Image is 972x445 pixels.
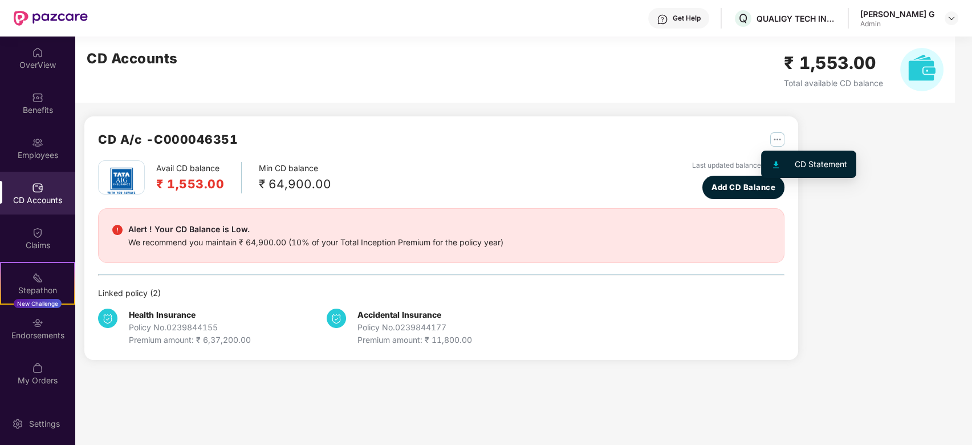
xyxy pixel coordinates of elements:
[98,309,117,328] img: svg+xml;base64,PHN2ZyB4bWxucz0iaHR0cDovL3d3dy53My5vcmcvMjAwMC9zdmciIHdpZHRoPSIzNCIgaGVpZ2h0PSIzNC...
[784,78,883,88] span: Total available CD balance
[87,48,178,70] h2: CD Accounts
[12,418,23,430] img: svg+xml;base64,PHN2ZyBpZD0iU2V0dGluZy0yMHgyMCIgeG1sbnM9Imh0dHA6Ly93d3cudzMub3JnLzIwMDAvc3ZnIiB3aW...
[327,309,346,328] img: svg+xml;base64,PHN2ZyB4bWxucz0iaHR0cDovL3d3dy53My5vcmcvMjAwMC9zdmciIHdpZHRoPSIzNCIgaGVpZ2h0PSIzNC...
[673,14,701,23] div: Get Help
[757,13,836,24] div: QUALIGY TECH INDIA PRIVATE LIMITED
[860,9,934,19] div: [PERSON_NAME] G
[128,222,503,236] div: Alert ! Your CD Balance is Low.
[795,158,847,171] div: CD Statement
[32,362,43,374] img: svg+xml;base64,PHN2ZyBpZD0iTXlfT3JkZXJzIiBkYXRhLW5hbWU9Ik15IE9yZGVycyIgeG1sbnM9Imh0dHA6Ly93d3cudz...
[98,130,238,149] h2: CD A/c - C000046351
[128,236,503,249] div: We recommend you maintain ₹ 64,900.00 (10% of your Total Inception Premium for the policy year)
[692,160,784,171] div: Last updated balance [DATE]
[32,272,43,284] img: svg+xml;base64,PHN2ZyB4bWxucz0iaHR0cDovL3d3dy53My5vcmcvMjAwMC9zdmciIHdpZHRoPSIyMSIgaGVpZ2h0PSIyMC...
[1,285,74,296] div: Stepathon
[156,162,242,193] div: Avail CD balance
[702,176,784,200] button: Add CD Balance
[739,11,747,25] span: Q
[112,225,123,235] img: svg+xml;base64,PHN2ZyBpZD0iRGFuZ2VyX2FsZXJ0IiBkYXRhLW5hbWU9IkRhbmdlciBhbGVydCIgeG1sbnM9Imh0dHA6Ly...
[357,334,472,346] div: Premium amount: ₹ 11,800.00
[947,14,956,23] img: svg+xml;base64,PHN2ZyBpZD0iRHJvcGRvd24tMzJ4MzIiIHhtbG5zPSJodHRwOi8vd3d3LnczLm9yZy8yMDAwL3N2ZyIgd2...
[14,299,62,308] div: New Challenge
[129,321,251,334] div: Policy No. 0239844155
[259,162,331,193] div: Min CD balance
[32,92,43,103] img: svg+xml;base64,PHN2ZyBpZD0iQmVuZWZpdHMiIHhtbG5zPSJodHRwOi8vd3d3LnczLm9yZy8yMDAwL3N2ZyIgd2lkdGg9Ij...
[357,321,472,334] div: Policy No. 0239844177
[357,310,441,319] b: Accidental Insurance
[711,181,775,193] span: Add CD Balance
[32,47,43,58] img: svg+xml;base64,PHN2ZyBpZD0iSG9tZSIgeG1sbnM9Imh0dHA6Ly93d3cudzMub3JnLzIwMDAvc3ZnIiB3aWR0aD0iMjAiIG...
[32,227,43,238] img: svg+xml;base64,PHN2ZyBpZD0iQ2xhaW0iIHhtbG5zPSJodHRwOi8vd3d3LnczLm9yZy8yMDAwL3N2ZyIgd2lkdGg9IjIwIi...
[784,50,883,76] h2: ₹ 1,553.00
[101,161,141,201] img: tatag.png
[156,175,224,193] h2: ₹ 1,553.00
[900,48,943,91] img: svg+xml;base64,PHN2ZyB4bWxucz0iaHR0cDovL3d3dy53My5vcmcvMjAwMC9zdmciIHhtbG5zOnhsaW5rPSJodHRwOi8vd3...
[860,19,934,29] div: Admin
[32,182,43,193] img: svg+xml;base64,PHN2ZyBpZD0iQ0RfQWNjb3VudHMiIGRhdGEtbmFtZT0iQ0QgQWNjb3VudHMiIHhtbG5zPSJodHRwOi8vd3...
[14,11,88,26] img: New Pazcare Logo
[773,161,779,168] img: svg+xml;base64,PHN2ZyB4bWxucz0iaHR0cDovL3d3dy53My5vcmcvMjAwMC9zdmciIHhtbG5zOnhsaW5rPSJodHRwOi8vd3...
[259,175,331,193] div: ₹ 64,900.00
[32,137,43,148] img: svg+xml;base64,PHN2ZyBpZD0iRW1wbG95ZWVzIiB4bWxucz0iaHR0cDovL3d3dy53My5vcmcvMjAwMC9zdmciIHdpZHRoPS...
[657,14,668,25] img: svg+xml;base64,PHN2ZyBpZD0iSGVscC0zMngzMiIgeG1sbnM9Imh0dHA6Ly93d3cudzMub3JnLzIwMDAvc3ZnIiB3aWR0aD...
[32,317,43,329] img: svg+xml;base64,PHN2ZyBpZD0iRW5kb3JzZW1lbnRzIiB4bWxucz0iaHR0cDovL3d3dy53My5vcmcvMjAwMC9zdmciIHdpZH...
[770,132,784,147] img: svg+xml;base64,PHN2ZyB4bWxucz0iaHR0cDovL3d3dy53My5vcmcvMjAwMC9zdmciIHdpZHRoPSIyNSIgaGVpZ2h0PSIyNS...
[129,310,196,319] b: Health Insurance
[98,287,784,300] div: Linked policy ( 2 )
[129,334,251,346] div: Premium amount: ₹ 6,37,200.00
[26,418,63,430] div: Settings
